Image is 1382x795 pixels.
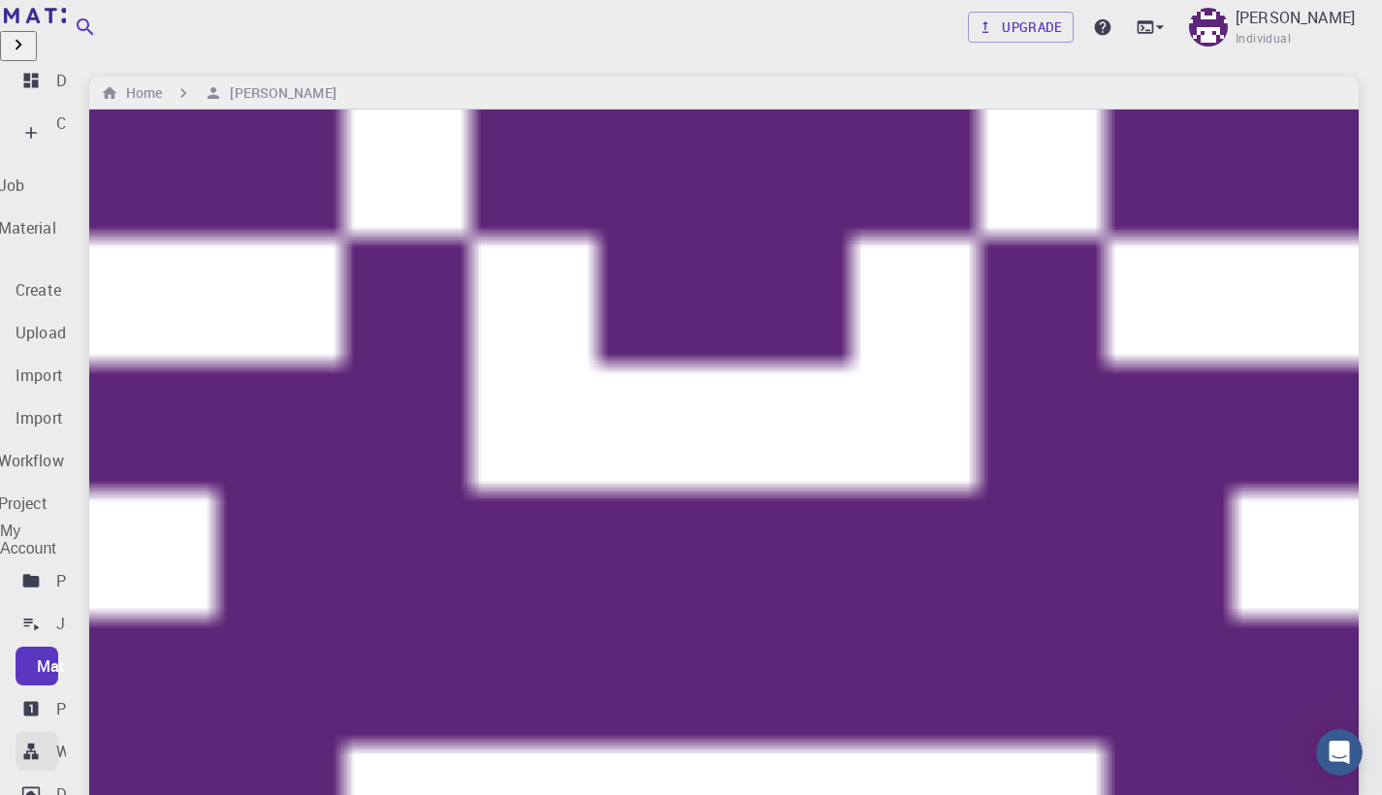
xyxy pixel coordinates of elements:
[56,69,133,92] p: Dashboard
[56,612,91,635] p: Jobs
[16,732,58,771] a: Workflows
[16,364,140,387] p: Import from Bank
[1236,6,1355,29] p: [PERSON_NAME]
[968,12,1074,43] a: Upgrade
[97,82,340,104] nav: breadcrumb
[56,740,130,763] p: Workflows
[16,604,58,643] a: Jobs
[16,647,58,685] a: Materials
[16,278,123,302] p: Create Material
[56,697,128,720] p: Properties
[222,82,336,104] h6: [PERSON_NAME]
[16,689,58,728] a: Properties
[16,321,95,344] p: Upload File
[39,14,132,31] span: Assistenza
[37,654,104,678] p: Materials
[1316,729,1363,776] iframe: Intercom live chat
[118,82,162,104] h6: Home
[16,406,169,429] p: Import from 3rd Party
[16,104,58,162] div: Create
[56,111,102,135] p: Create
[56,569,114,592] p: Projects
[16,61,58,100] a: Dashboard
[1236,29,1291,48] span: Individual
[1189,8,1228,47] img: Andrea Rampini
[16,561,58,600] a: Projects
